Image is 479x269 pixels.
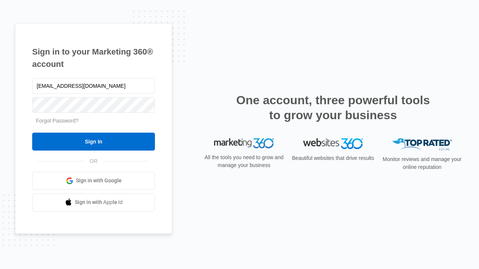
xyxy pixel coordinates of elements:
[32,172,155,190] a: Sign in with Google
[75,198,123,206] span: Sign in with Apple Id
[303,138,363,149] img: Websites 360
[32,46,155,70] h1: Sign in to your Marketing 360® account
[380,155,464,171] p: Monitor reviews and manage your online reputation
[32,133,155,151] input: Sign In
[214,138,274,149] img: Marketing 360
[85,157,103,165] span: OR
[32,194,155,211] a: Sign in with Apple Id
[234,93,432,123] h2: One account, three powerful tools to grow your business
[291,154,375,162] p: Beautiful websites that drive results
[202,154,286,169] p: All the tools you need to grow and manage your business
[392,138,452,151] img: Top Rated Local
[32,78,155,94] input: Email
[36,118,79,124] a: Forgot Password?
[76,177,122,185] span: Sign in with Google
